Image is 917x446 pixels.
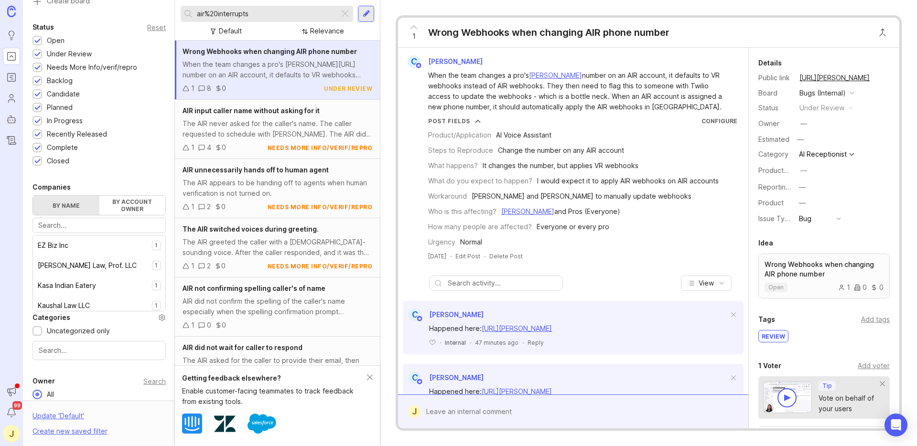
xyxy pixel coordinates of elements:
p: Wrong Webhooks when changing AIR phone number [765,260,884,279]
div: Happened here: [429,323,728,334]
div: 0 [222,83,226,94]
div: What happens? [428,160,478,171]
input: Search... [197,9,335,19]
div: 0 [222,142,226,153]
label: By name [33,196,99,215]
p: 1 [155,242,158,249]
div: Under Review [47,49,92,59]
div: AI Receptionist [799,151,847,158]
div: How many people are affected? [428,222,532,232]
img: video-thumbnail-vote-d41b83416815613422e2ca741bf692cc.jpg [763,381,812,413]
div: 4 [207,142,211,153]
div: The AIR appears to be handing off to agents when human verification is not turned on. [183,178,372,199]
button: Announcements [3,383,20,400]
button: EZ Biz Inc1 [33,235,165,255]
div: Edit Post [455,252,480,260]
div: Default [219,26,242,36]
input: Search... [39,345,160,356]
div: 0 [221,202,226,212]
div: Create new saved filter [32,426,108,436]
label: Issue Type [758,214,793,223]
div: Search [143,379,166,384]
input: Search... [38,220,160,231]
div: Kasa Indian Eatery [38,280,96,291]
div: — [799,182,806,192]
div: [PERSON_NAME] Law, Prof. LLC [38,260,137,271]
div: All [42,389,59,400]
button: J [3,425,20,442]
div: 1 [191,142,194,153]
div: 0 [854,284,867,291]
div: In Progress [47,116,83,126]
div: Urgency [428,237,455,247]
img: Zendesk logo [214,413,236,435]
div: Reset [147,25,166,30]
div: needs more info/verif/repro [268,144,373,152]
div: · [522,339,524,347]
a: C[PERSON_NAME] [403,372,484,384]
img: member badge [415,62,422,69]
a: AIR not confirming spelling caller's of nameAIR did not confirm the spelling of the caller's name... [175,277,380,337]
a: Configure [701,117,737,125]
div: needs more info/verif/repro [268,203,373,211]
label: Reporting Team [758,183,809,191]
div: Recently Released [47,129,107,139]
a: AIR did not wait for caller to respondThe AIR asked for the caller to provide their email, then s... [175,337,380,396]
div: Add tags [861,314,890,325]
div: AI Voice Assistant [496,130,551,140]
p: Tip [822,382,832,390]
a: C[PERSON_NAME] [403,308,484,321]
div: AIR did not confirm the spelling of the caller's name especially when the spelling confirmation p... [183,296,372,317]
span: The AIR switched voices during greeting. [183,225,319,233]
div: Category [758,149,792,159]
div: C [409,308,421,321]
span: AIR input caller name without asking for it [183,106,320,115]
a: [PERSON_NAME] [529,71,582,79]
a: The AIR switched voices during greeting.The AIR greeted the caller with a [DEMOGRAPHIC_DATA]-soun... [175,218,380,277]
span: 99 [12,401,22,410]
p: open [768,284,784,291]
div: Add voter [858,361,890,371]
div: Details [758,57,782,69]
div: Bug [799,213,811,224]
a: Autopilot [3,111,20,128]
span: 1 [412,31,416,42]
div: The AIR never asked for the caller's name. The caller requested to schedule with [PERSON_NAME]. T... [183,118,372,139]
div: 0 [221,261,226,271]
div: Product/Application [428,130,491,140]
div: Everyone or every pro [537,222,609,232]
a: Wrong Webhooks when changing AIR phone numberopen100 [758,254,890,298]
div: 0 [871,284,884,291]
div: Uncategorized only [47,326,110,336]
div: Idea [758,237,773,249]
div: The AIR greeted the caller with a [DEMOGRAPHIC_DATA]-sounding voice. After the caller responded, ... [183,237,372,258]
div: 1 [191,261,194,271]
span: [PERSON_NAME] [429,310,484,319]
div: Relevance [310,26,344,36]
img: Salesforce logo [248,409,276,438]
label: By account owner [99,196,166,215]
div: Vote on behalf of your users [819,393,880,414]
div: Tags [758,314,775,325]
div: Needs More Info/verif/repro [47,62,137,73]
a: Ideas [3,27,20,44]
div: Public link [758,73,792,83]
div: Happened here: [429,386,728,397]
button: Close button [873,23,892,42]
p: 1 [155,262,158,269]
button: View [681,276,732,291]
a: Roadmaps [3,69,20,86]
div: · [470,339,471,347]
div: Wrong Webhooks when changing AIR phone number [428,26,669,39]
div: C [408,55,420,68]
div: Open Intercom Messenger [885,414,907,436]
div: Who is this affecting? [428,206,496,217]
input: Search activity... [448,278,558,288]
img: member badge [416,315,423,322]
p: 1 [155,282,158,289]
img: Intercom logo [182,414,202,434]
div: — [794,133,807,146]
a: [URL][PERSON_NAME] [482,324,552,332]
a: Users [3,90,20,107]
a: Wrong Webhooks when changing AIR phone numberWhen the team changes a pro's [PERSON_NAME][URL] num... [175,41,380,100]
